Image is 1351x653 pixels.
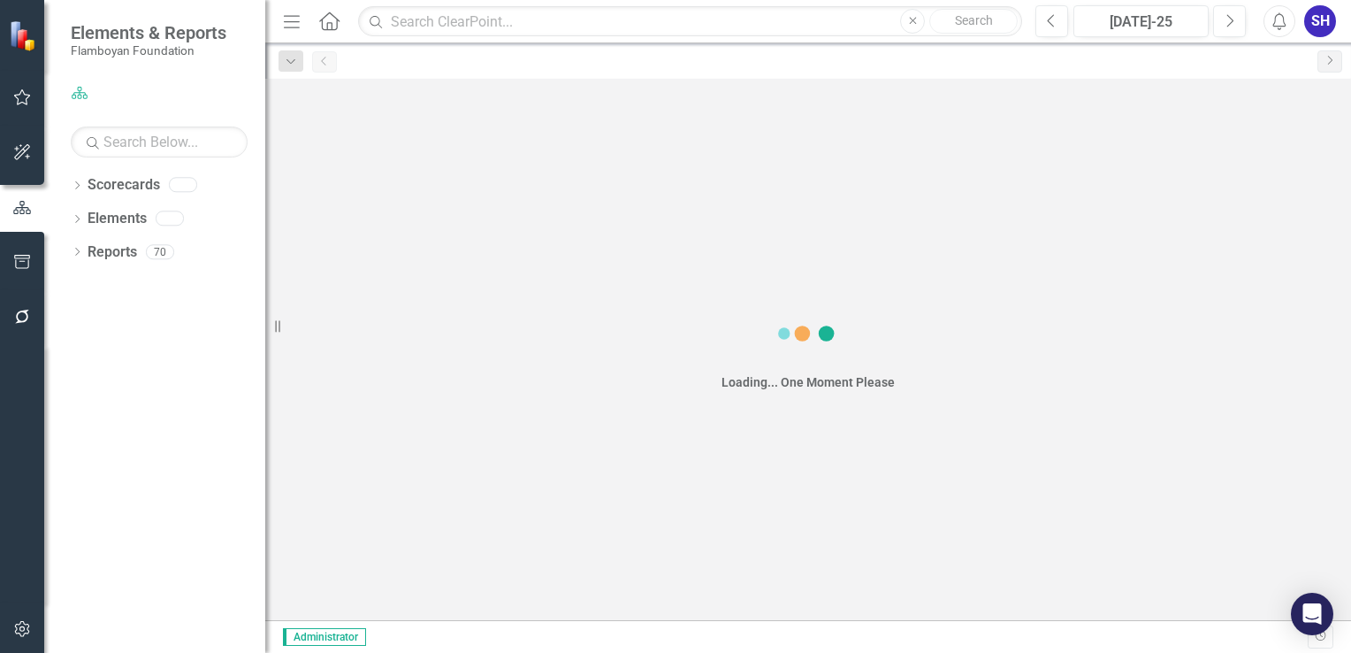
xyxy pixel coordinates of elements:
a: Scorecards [88,175,160,196]
div: 70 [146,244,174,259]
div: [DATE]-25 [1080,12,1202,33]
button: Search [929,9,1018,34]
small: Flamboyan Foundation [71,43,226,58]
a: Reports [88,242,137,263]
div: Loading... One Moment Please [721,373,895,391]
span: Elements & Reports [71,22,226,43]
a: Elements [88,209,147,229]
span: Administrator [283,628,366,646]
span: Search [955,13,993,27]
img: ClearPoint Strategy [9,19,40,50]
button: [DATE]-25 [1073,5,1209,37]
input: Search Below... [71,127,248,157]
div: Open Intercom Messenger [1291,593,1333,635]
button: SH [1304,5,1336,37]
input: Search ClearPoint... [358,6,1022,37]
